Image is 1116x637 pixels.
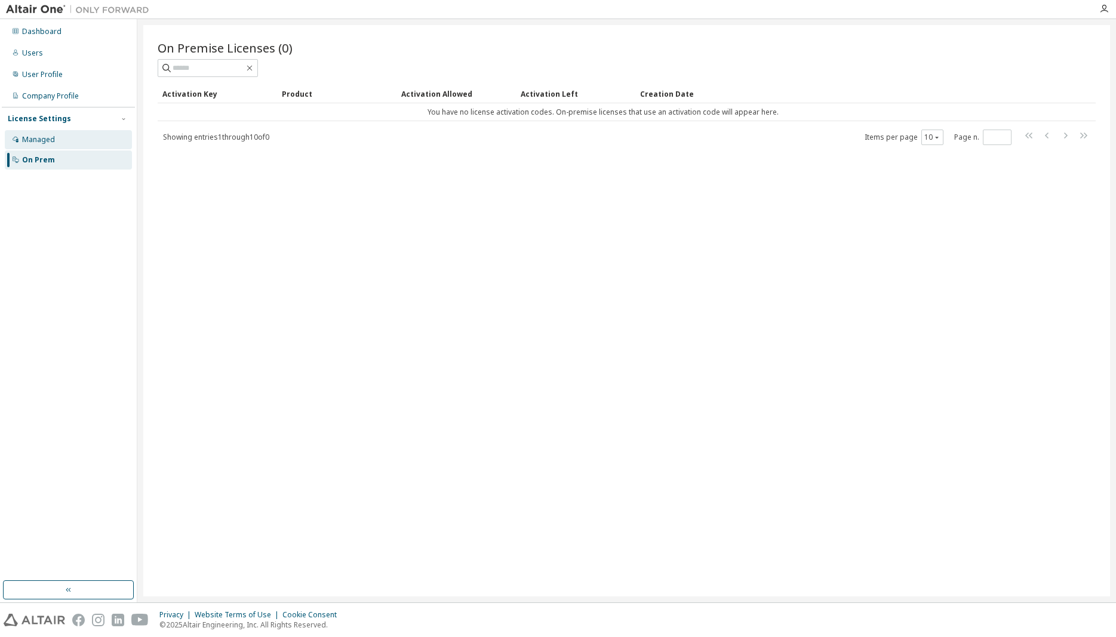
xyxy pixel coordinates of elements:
div: On Prem [22,155,55,165]
div: Activation Key [162,84,272,103]
span: On Premise Licenses (0) [158,39,293,56]
div: Managed [22,135,55,144]
span: Showing entries 1 through 10 of 0 [163,132,269,142]
img: instagram.svg [92,614,104,626]
div: Dashboard [22,27,62,36]
img: linkedin.svg [112,614,124,626]
span: Page n. [954,130,1012,145]
span: Items per page [865,130,943,145]
div: Activation Left [521,84,631,103]
td: You have no license activation codes. On-premise licenses that use an activation code will appear... [158,103,1048,121]
div: Users [22,48,43,58]
div: Activation Allowed [401,84,511,103]
p: © 2025 Altair Engineering, Inc. All Rights Reserved. [159,620,344,630]
img: youtube.svg [131,614,149,626]
div: Cookie Consent [282,610,344,620]
div: User Profile [22,70,63,79]
img: facebook.svg [72,614,85,626]
div: Company Profile [22,91,79,101]
img: Altair One [6,4,155,16]
button: 10 [924,133,940,142]
div: License Settings [8,114,71,124]
img: altair_logo.svg [4,614,65,626]
div: Website Terms of Use [195,610,282,620]
div: Product [282,84,392,103]
div: Privacy [159,610,195,620]
div: Creation Date [640,84,1043,103]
